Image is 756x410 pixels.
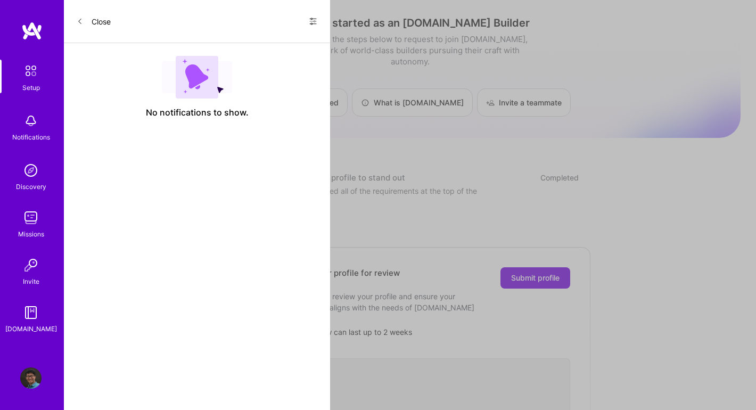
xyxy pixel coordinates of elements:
[23,276,39,287] div: Invite
[21,21,43,40] img: logo
[16,181,46,192] div: Discovery
[146,107,249,118] span: No notifications to show.
[20,367,42,389] img: User Avatar
[20,302,42,323] img: guide book
[22,82,40,93] div: Setup
[20,60,42,82] img: setup
[5,323,57,334] div: [DOMAIN_NAME]
[20,207,42,228] img: teamwork
[162,56,232,99] img: empty
[20,160,42,181] img: discovery
[18,367,44,389] a: User Avatar
[20,255,42,276] img: Invite
[18,228,44,240] div: Missions
[77,13,111,30] button: Close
